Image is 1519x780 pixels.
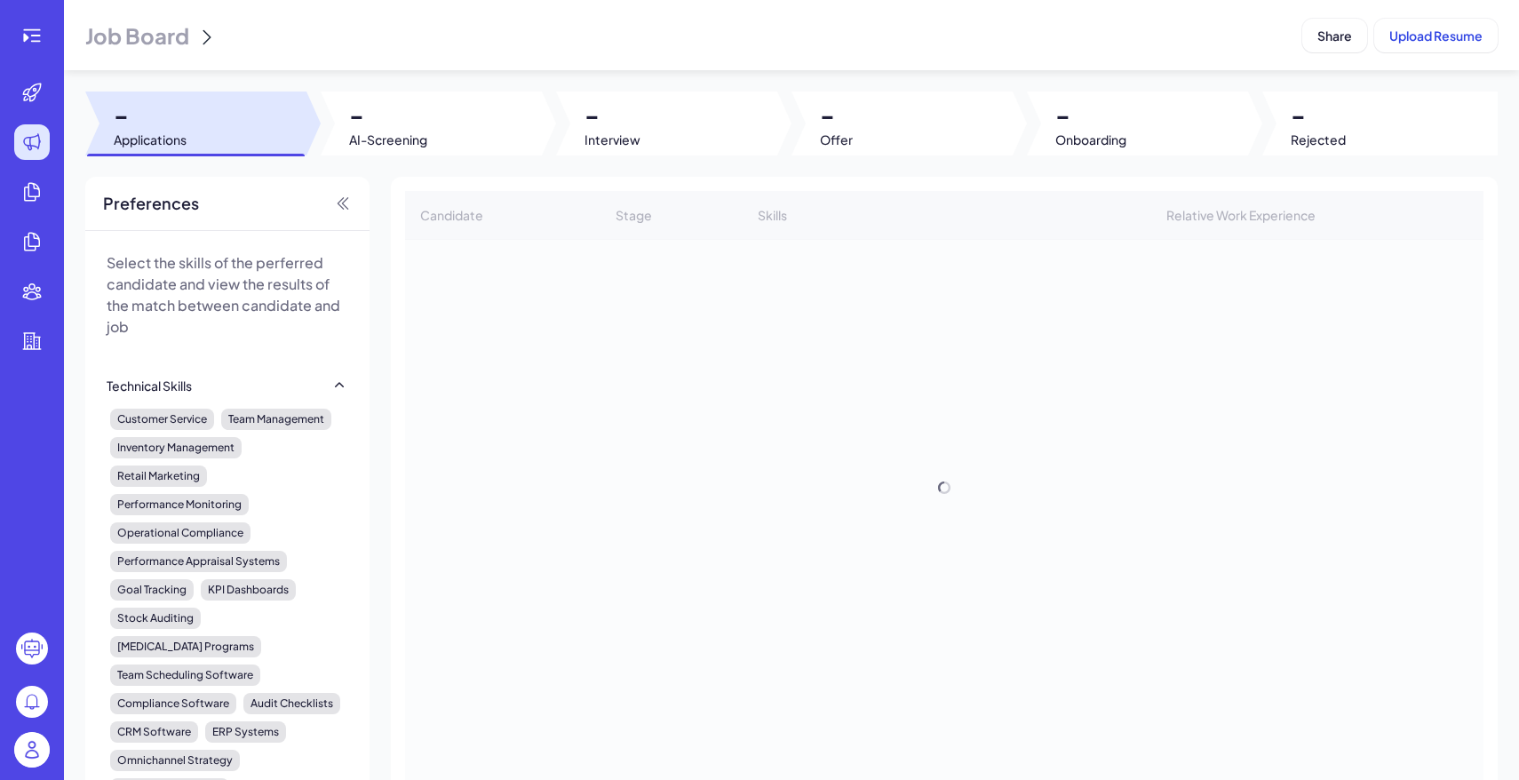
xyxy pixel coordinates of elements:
[110,665,260,686] div: Team Scheduling Software
[110,693,236,714] div: Compliance Software
[110,437,242,458] div: Inventory Management
[349,99,427,131] span: -
[1291,131,1346,148] span: Rejected
[585,99,640,131] span: -
[114,131,187,148] span: Applications
[14,732,50,768] img: user_logo.png
[110,750,240,771] div: Omnichannel Strategy
[110,608,201,629] div: Stock Auditing
[85,21,189,50] span: Job Board
[110,466,207,487] div: Retail Marketing
[114,99,187,131] span: -
[585,131,640,148] span: Interview
[1317,28,1352,44] span: Share
[205,721,286,743] div: ERP Systems
[110,636,261,657] div: [MEDICAL_DATA] Programs
[103,191,199,216] span: Preferences
[110,551,287,572] div: Performance Appraisal Systems
[1055,131,1126,148] span: Onboarding
[820,99,853,131] span: -
[349,131,427,148] span: AI-Screening
[1374,19,1498,52] button: Upload Resume
[110,579,194,601] div: Goal Tracking
[820,131,853,148] span: Offer
[1055,99,1126,131] span: -
[221,409,331,430] div: Team Management
[110,494,249,515] div: Performance Monitoring
[243,693,340,714] div: Audit Checklists
[110,409,214,430] div: Customer Service
[110,522,251,544] div: Operational Compliance
[107,377,192,394] div: Technical Skills
[1291,99,1346,131] span: -
[110,721,198,743] div: CRM Software
[107,252,348,338] p: Select the skills of the perferred candidate and view the results of the match between candidate ...
[1389,28,1483,44] span: Upload Resume
[201,579,296,601] div: KPI Dashboards
[1302,19,1367,52] button: Share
